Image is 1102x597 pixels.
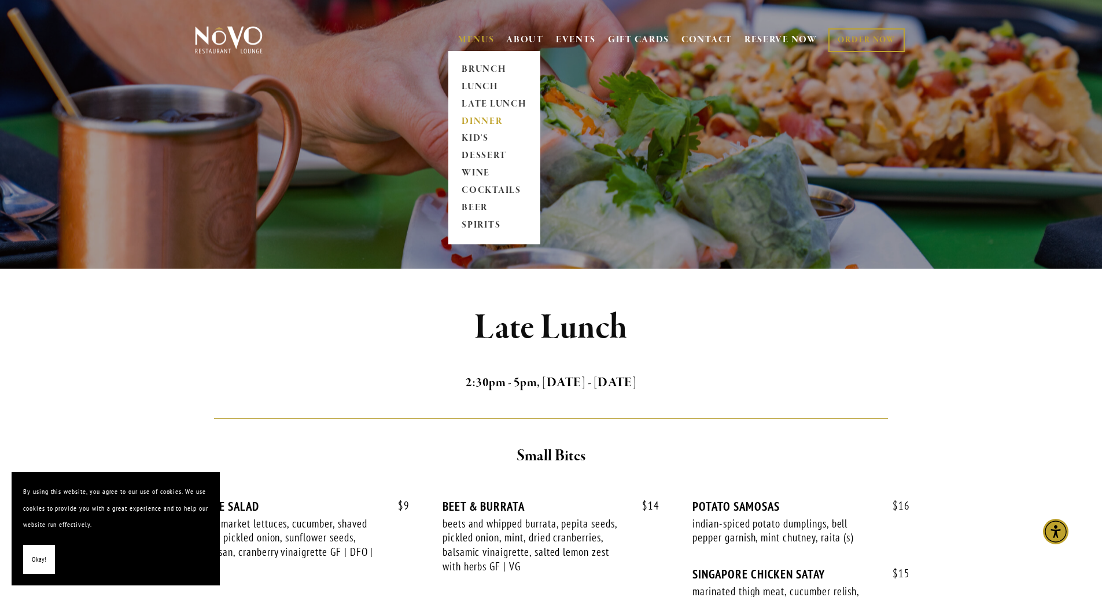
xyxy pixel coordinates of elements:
[681,29,732,51] a: CONTACT
[893,499,898,512] span: $
[642,499,648,512] span: $
[893,566,898,580] span: $
[692,567,909,581] div: SINGAPORE CHICKEN SATAY
[458,34,495,46] a: MENUS
[23,545,55,574] button: Okay!
[458,113,530,130] a: DINNER
[517,446,585,466] strong: Small Bites
[608,29,669,51] a: GIFT CARDS
[506,34,544,46] a: ABOUT
[828,28,904,52] a: ORDER NOW
[881,567,910,580] span: 15
[458,78,530,96] a: LUNCH
[458,148,530,165] a: DESSERT
[398,499,404,512] span: $
[1043,519,1068,544] div: Accessibility Menu
[556,34,596,46] a: EVENTS
[12,472,220,585] section: Cookie banner
[458,217,530,235] a: SPIRITS
[458,182,530,200] a: COCKTAILS
[458,130,530,148] a: KID'S
[881,499,910,512] span: 16
[692,517,876,545] div: indian-spiced potato dumplings, bell pepper garnish, mint chutney, raita (s)
[193,499,410,514] div: HOUSE SALAD
[466,375,637,391] strong: 2:30pm - 5pm, [DATE] - [DATE]
[692,499,909,514] div: POTATO SAMOSAS
[458,96,530,113] a: LATE LUNCH
[458,61,530,78] a: BRUNCH
[458,165,530,182] a: WINE
[474,306,628,350] strong: Late Lunch
[458,200,530,217] a: BEER
[23,484,208,533] p: By using this website, you agree to our use of cookies. We use cookies to provide you with a grea...
[193,517,377,574] div: mixed market lettuces, cucumber, shaved radish, pickled onion, sunflower seeds, parmesan, cranber...
[193,25,265,54] img: Novo Restaurant &amp; Lounge
[443,517,626,574] div: beets and whipped burrata, pepita seeds, pickled onion, mint, dried cranberries, balsamic vinaigr...
[32,551,46,568] span: Okay!
[745,29,817,51] a: RESERVE NOW
[631,499,659,512] span: 14
[443,499,659,514] div: BEET & BURRATA
[386,499,410,512] span: 9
